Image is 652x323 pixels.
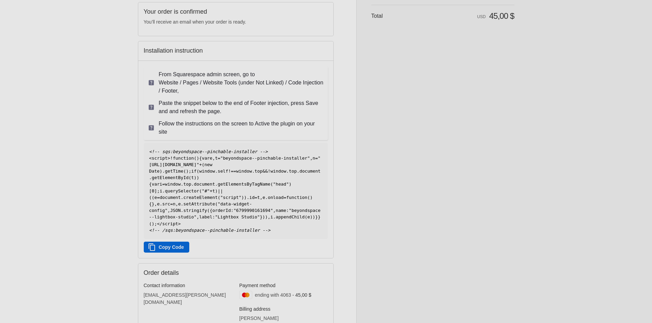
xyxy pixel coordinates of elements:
span: e [210,156,213,161]
bdo: [EMAIL_ADDRESS][PERSON_NAME][DOMAIN_NAME] [144,292,226,305]
span: . [273,214,276,219]
span: { [210,208,213,213]
span: getElementsByTagName [218,181,270,187]
span: ! [170,156,173,161]
span: . [162,188,165,193]
span: document [159,195,181,200]
span: ) [241,195,244,200]
span: : [212,214,215,219]
span: e [263,195,265,200]
span: , [213,156,215,161]
span: id [249,195,254,200]
span: = [284,195,286,200]
span: ] [154,188,157,193]
span: ) [310,195,313,200]
span: . [181,195,183,200]
span: Date [149,169,160,174]
span: Total [371,13,383,19]
span: ) [263,214,265,219]
span: script [162,221,178,226]
span: "Lightbox Studio" [215,214,260,219]
span: . [159,201,162,206]
h3: Payment method [239,282,328,288]
span: ( [149,195,152,200]
span: ) [215,188,218,193]
span: ; [154,221,157,226]
span: , [260,195,263,200]
span: ; [189,169,191,174]
span: = [157,195,160,200]
span: 0 [152,188,154,193]
span: = [255,195,257,200]
span: <!-- sqs:beyondspace--pinchable-installer --> [149,149,268,154]
span: ) [310,214,313,219]
span: : [231,208,233,213]
span: ! [268,169,270,174]
span: ending with 4063 [255,292,291,298]
span: ) [194,175,197,180]
span: : [286,208,289,213]
span: > [178,221,181,226]
span: "beyondspace--pinchable-installer" [220,156,310,161]
span: ) [289,181,292,187]
span: function [286,195,307,200]
span: "head" [273,181,289,187]
span: src [162,201,170,206]
h2: Order details [144,269,236,277]
span: > [167,156,170,161]
span: name [276,208,286,213]
span: !== [228,169,236,174]
span: && [263,169,268,174]
span: window [236,169,252,174]
span: - 45,00 $ [292,292,311,298]
span: setAttribute [183,201,215,206]
span: . [215,181,218,187]
span: window [165,181,181,187]
span: "#" [202,188,210,193]
span: n [173,201,176,206]
span: . [181,208,183,213]
span: = [315,156,318,161]
span: . [149,175,152,180]
span: ) [159,169,162,174]
span: . [162,169,165,174]
span: </ [157,221,162,226]
span: ( [199,188,202,193]
span: . [265,195,268,200]
span: createElement [183,195,218,200]
span: <!-- /sqs:beyondspace--pinchable-installer --> [149,228,270,233]
span: . [191,181,194,187]
span: window [199,169,215,174]
span: = [162,181,165,187]
span: ( [152,195,154,200]
span: ( [305,214,307,219]
span: document [194,181,215,187]
span: top [255,169,263,174]
span: } [260,214,263,219]
span: , [268,214,270,219]
span: getTime [165,169,183,174]
h2: Your order is confirmed [144,8,328,16]
span: i [159,188,162,193]
span: e [154,195,157,200]
span: i [159,181,162,187]
span: var [152,181,159,187]
span: e [307,214,310,219]
span: , [154,201,157,206]
span: || [218,188,223,193]
span: n [312,156,315,161]
span: label [199,214,213,219]
span: appendChild [276,214,305,219]
span: { [149,181,152,187]
span: ) [152,221,154,226]
span: 45,00 $ [489,11,514,21]
span: t [215,156,218,161]
span: ( [183,169,186,174]
p: You’ll receive an email when your order is ready. [144,18,328,26]
span: t [213,188,215,193]
span: . [181,201,183,206]
span: t [191,175,194,180]
span: document [299,169,321,174]
span: getElementById [152,175,189,180]
span: JSON [170,208,181,213]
